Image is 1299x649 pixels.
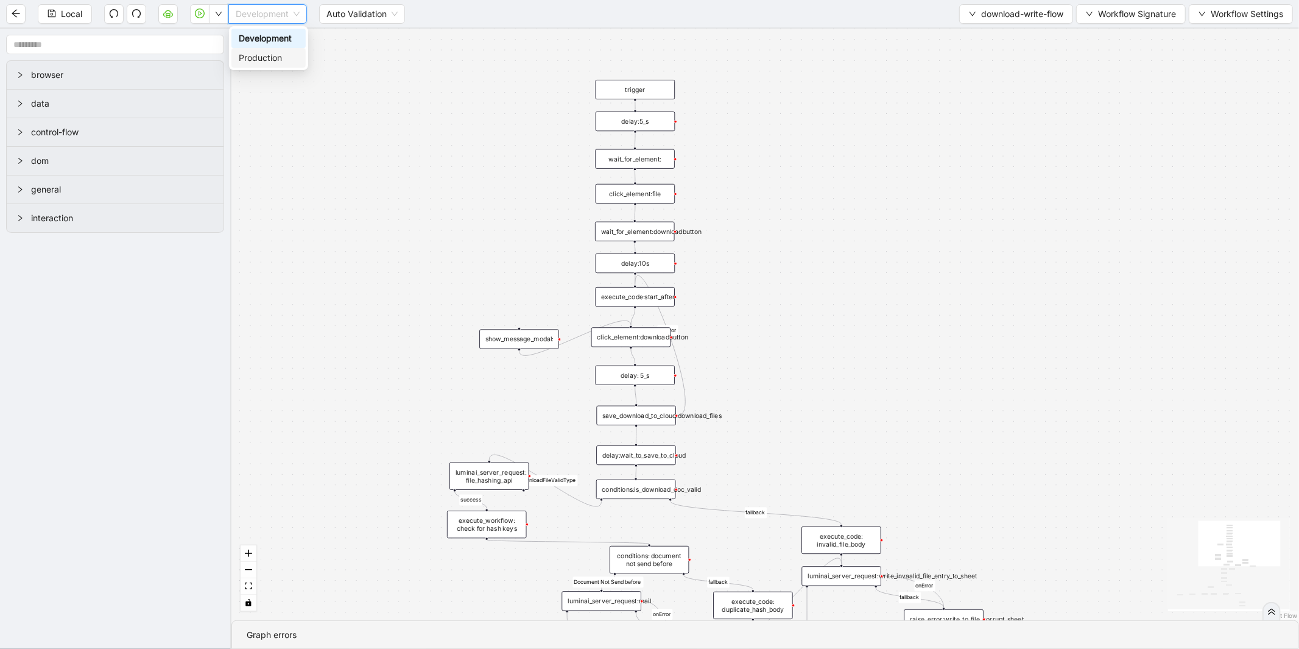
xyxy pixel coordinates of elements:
div: luminai_server_request: file_hashing_api [449,463,529,490]
span: save [48,9,56,18]
button: downWorkflow Signature [1076,4,1186,24]
div: execute_code: invalid_file_body [801,527,881,554]
div: Production [239,51,298,65]
div: execute_workflow: check for hash keys [447,511,527,538]
span: dom [31,154,214,168]
g: Edge from click_element:downloadbutton to delay: 5_s [631,349,635,364]
div: luminai_server_request: file_hashing_apiplus-circle [449,463,529,490]
div: raise_error:write_to_file_corrupt_sheet [904,609,984,629]
div: delay: 5_s [596,366,675,385]
div: browser [7,61,224,89]
button: down [209,4,228,24]
div: delay:5_s [596,112,675,131]
span: browser [31,68,214,82]
div: luminai_server_request:write_invaalid_file_entry_to_sheet [802,566,882,586]
div: delay:wait_to_save_to_cloud [596,445,676,465]
g: Edge from luminai_server_request:write_invaalid_file_entry_to_sheet to raise_error:write_to_file_... [876,588,943,608]
div: delay:10s [596,254,675,273]
div: conditions: document not send before [610,546,689,573]
div: click_element:file [596,184,675,204]
span: double-right [1267,608,1276,616]
div: general [7,176,224,204]
button: downWorkflow Settings [1189,4,1293,24]
span: Local [61,7,82,21]
span: right [16,215,24,222]
span: right [16,129,24,136]
div: trigger [596,80,675,99]
span: plus-circle [517,498,530,511]
span: right [16,186,24,193]
div: wait_for_element:downloadbutton [595,222,675,241]
g: Edge from delay: 5_s to save_download_to_cloud:download_files [635,387,636,403]
div: Graph errors [247,628,1284,642]
span: redo [132,9,141,18]
div: wait_for_element: [595,149,675,169]
button: saveLocal [38,4,92,24]
div: save_download_to_cloud:download_files [597,406,677,425]
div: click_element:downloadbutton [591,327,671,347]
div: luminai_server_request:mail [561,591,641,611]
button: zoom out [241,562,256,578]
g: Edge from conditions: document not send before to execute_code: duplicate_hash_body [684,575,753,590]
span: cloud-server [163,9,173,18]
div: execute_code: duplicate_hash_body [713,592,793,619]
span: download-write-flow [981,7,1063,21]
button: cloud-server [158,4,178,24]
g: Edge from execute_code: duplicate_hash_body to luminai_server_request:write_invaalid_file_entry_t... [753,558,842,627]
span: general [31,183,214,196]
button: toggle interactivity [241,595,256,611]
button: undo [104,4,124,24]
span: down [1086,10,1093,18]
span: play-circle [195,9,205,18]
span: control-flow [31,126,214,139]
button: arrow-left [6,4,26,24]
span: right [16,157,24,165]
span: Auto Validation [326,5,398,23]
span: Workflow Signature [1098,7,1176,21]
g: Edge from luminai_server_request: file_hashing_api to execute_workflow: check for hash keys [455,492,487,509]
span: Workflow Settings [1211,7,1283,21]
div: Development [231,29,306,48]
div: show_message_modal: [479,329,559,349]
g: Edge from show_message_modal: to click_element:downloadbutton [519,321,632,355]
span: down [215,10,222,18]
g: Edge from conditions:is_download_doc_valid to execute_code: invalid_file_body [671,501,842,524]
div: dom [7,147,224,175]
g: Edge from execute_code:start_after to click_element:downloadbutton [631,308,635,325]
span: down [1199,10,1206,18]
button: redo [127,4,146,24]
span: arrow-left [11,9,21,18]
div: execute_code:start_after [596,287,675,307]
div: interaction [7,204,224,232]
button: fit view [241,578,256,595]
span: undo [109,9,119,18]
div: Development [239,32,298,45]
div: Production [231,48,306,68]
div: conditions:is_download_doc_valid [596,480,676,499]
button: downdownload-write-flow [959,4,1073,24]
g: Edge from conditions: document not send before to luminai_server_request:mail [573,575,644,589]
g: Edge from conditions:is_download_doc_valid to luminai_server_request: file_hashing_api [489,455,601,506]
span: down [969,10,976,18]
span: data [31,97,214,110]
span: right [16,100,24,107]
g: Edge from luminai_server_request:mail to increment_ticket_count: [557,613,579,643]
